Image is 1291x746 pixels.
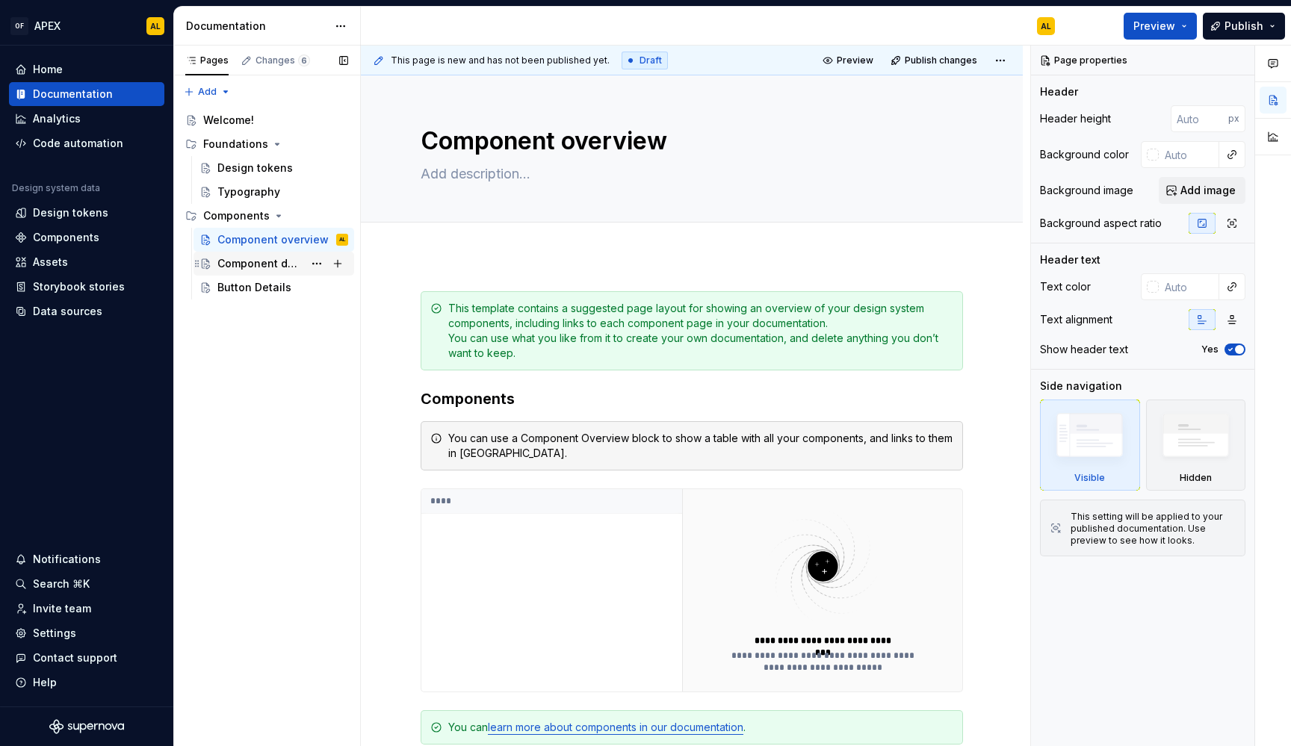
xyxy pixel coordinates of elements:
span: Add [198,86,217,98]
div: APEX [34,19,61,34]
div: You can . [448,720,953,735]
button: Add [179,81,235,102]
button: Preview [818,50,880,71]
div: Design tokens [217,161,293,175]
div: You can use a Component Overview block to show a table with all your components, and links to the... [448,431,953,461]
div: AL [1041,20,1051,32]
div: Notifications [33,552,101,567]
div: Pages [185,55,229,66]
span: Publish [1225,19,1263,34]
p: px [1228,113,1239,125]
div: AL [339,232,345,247]
div: Code automation [33,136,123,151]
div: Invite team [33,601,91,616]
div: Design tokens [33,205,108,220]
a: Button Details [194,276,354,299]
div: Visible [1040,400,1140,491]
div: Text color [1040,279,1091,294]
a: Typography [194,180,354,204]
div: Design system data [12,182,100,194]
div: Button Details [217,280,291,295]
div: Component detail [217,256,303,271]
button: Notifications [9,547,164,571]
a: Design tokens [9,201,164,225]
div: Header [1040,84,1078,99]
button: Add image [1159,177,1245,204]
div: Background color [1040,147,1129,162]
button: Publish [1203,13,1285,40]
a: Component detail [194,252,354,276]
div: Text alignment [1040,312,1112,327]
div: Background image [1040,183,1133,198]
a: Analytics [9,107,164,131]
div: OF [10,17,28,35]
span: 6 [298,55,310,66]
div: Contact support [33,650,117,665]
div: Component overview [217,232,329,247]
div: Home [33,62,63,77]
a: Code automation [9,131,164,155]
svg: Supernova Logo [49,719,124,734]
input: Auto [1159,141,1219,168]
div: Visible [1074,472,1105,484]
input: Auto [1171,105,1228,132]
div: AL [150,20,161,32]
div: This template contains a suggested page layout for showing an overview of your design system comp... [448,301,953,361]
input: Auto [1159,273,1219,300]
a: Home [9,57,164,81]
label: Yes [1201,344,1219,355]
button: Contact support [9,646,164,670]
div: Documentation [186,19,327,34]
div: Header height [1040,111,1111,126]
a: Assets [9,250,164,274]
button: Search ⌘K [9,572,164,596]
h3: Components [421,388,963,409]
div: Documentation [33,87,113,102]
a: Storybook stories [9,275,164,299]
a: Component overviewAL [194,228,354,252]
a: Welcome! [179,108,354,132]
div: Assets [33,255,68,270]
div: Typography [217,184,280,199]
div: Header text [1040,252,1100,267]
a: Settings [9,621,164,645]
div: Storybook stories [33,279,125,294]
div: Settings [33,626,76,641]
div: Components [179,204,354,228]
div: Hidden [1180,472,1212,484]
div: Data sources [33,304,102,319]
a: Design tokens [194,156,354,180]
span: Publish changes [905,55,977,66]
a: Documentation [9,82,164,106]
div: Changes [256,55,310,66]
div: Show header text [1040,342,1128,357]
div: Analytics [33,111,81,126]
button: Preview [1124,13,1197,40]
div: Help [33,675,57,690]
div: Foundations [179,132,354,156]
button: Help [9,671,164,694]
span: Add image [1180,183,1236,198]
a: learn more about components in our documentation [488,721,743,733]
div: Hidden [1146,400,1246,491]
span: Preview [1133,19,1175,34]
div: Page tree [179,108,354,299]
span: Draft [640,55,662,66]
button: OFAPEXAL [3,10,170,42]
div: Foundations [203,137,268,152]
div: Background aspect ratio [1040,216,1162,231]
div: Components [203,208,270,223]
textarea: Component overview [418,123,960,159]
div: Side navigation [1040,379,1122,394]
div: Welcome! [203,113,254,128]
span: This page is new and has not been published yet. [391,55,610,66]
button: Publish changes [886,50,984,71]
span: Preview [837,55,873,66]
div: This setting will be applied to your published documentation. Use preview to see how it looks. [1071,511,1236,547]
div: Search ⌘K [33,576,90,591]
a: Components [9,226,164,249]
a: Data sources [9,299,164,323]
a: Invite team [9,597,164,621]
div: Components [33,230,99,245]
